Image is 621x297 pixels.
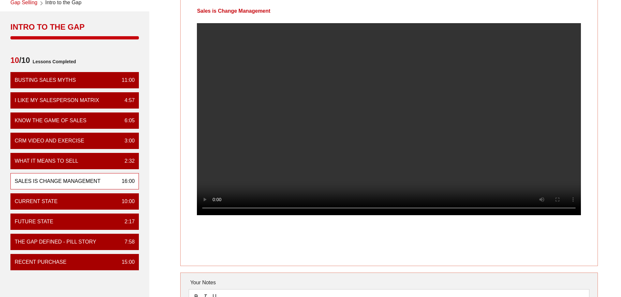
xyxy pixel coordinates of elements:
[119,218,135,226] div: 2:17
[116,76,135,84] div: 11:00
[15,157,78,165] div: What it means to sell
[15,238,96,246] div: The Gap Defined - Pill Story
[10,56,19,65] span: 10
[119,157,135,165] div: 2:32
[119,238,135,246] div: 7:58
[15,137,84,145] div: CRM VIDEO and EXERCISE
[10,22,139,32] div: Intro to the Gap
[15,117,86,125] div: Know the Game of Sales
[116,177,135,185] div: 16:00
[15,177,100,185] div: Sales is Change Management
[15,76,76,84] div: Busting Sales Myths
[116,258,135,266] div: 15:00
[15,198,58,205] div: Current State
[119,137,135,145] div: 3:00
[189,276,589,289] div: Your Notes
[116,198,135,205] div: 10:00
[119,97,135,104] div: 4:57
[119,117,135,125] div: 6:05
[15,218,53,226] div: Future State
[15,258,67,266] div: Recent Purchase
[30,55,76,68] span: Lessons Completed
[10,55,30,68] span: /10
[15,97,99,104] div: I Like My Salesperson Matrix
